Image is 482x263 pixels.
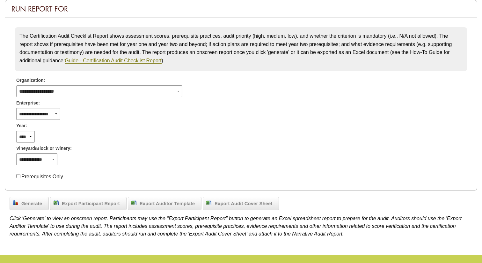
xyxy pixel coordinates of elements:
div: Run Report For [5,0,477,18]
span: Export Audit Cover Sheet [211,200,275,207]
a: Guide - Certification Audit Checklist Report [65,58,161,64]
span: Vineyard/Block or Winery: [16,145,72,152]
a: Export Audit Cover Sheet [203,197,279,210]
span: Export Participant Report [59,200,123,207]
span: Generate [18,200,45,207]
img: page_excel.png [206,200,211,205]
div: Click 'Generate' to view an onscreen report. Participants may use the "Export Participant Report"... [10,212,472,238]
span: Export Auditor Template [136,200,198,207]
img: page_excel.png [54,200,59,205]
span: Enterprise: [16,100,40,106]
span: Organization: [16,77,45,84]
a: Generate [10,197,49,210]
a: Export Auditor Template [128,197,201,210]
label: Prerequisites Only [21,174,63,179]
p: The Certification Audit Checklist Report shows assessment scores, prerequisite practices, audit p... [19,32,463,65]
span: Year: [16,122,27,129]
a: Export Participant Report [50,197,127,210]
img: chart_bar.png [13,200,18,205]
img: page_excel.png [131,200,136,205]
